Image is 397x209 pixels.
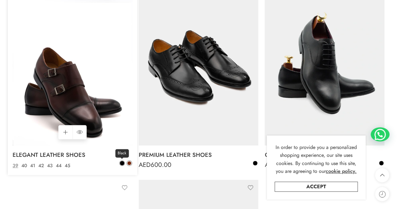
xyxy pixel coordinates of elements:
a: PREMIUM LEATHER SHOES [139,149,259,161]
a: CLASSIC SHOES [265,149,384,161]
a: Black [119,160,125,166]
a: Black [378,160,384,166]
span: AED [13,160,24,169]
a: 40 [20,162,29,169]
a: cookie policy. [326,167,357,175]
a: 42 [37,162,46,169]
a: 41 [29,162,37,169]
a: 45 [63,162,72,169]
a: ELEGANT LEATHER SHOES [13,149,132,161]
a: Accept [275,182,358,192]
a: 44 [54,162,63,169]
bdi: 600.00 [13,160,45,169]
bdi: 600.00 [265,160,297,169]
bdi: 600.00 [139,160,171,169]
a: Select options for “ELEGANT LEATHER SHOES” [58,125,72,139]
span: Black [115,149,129,157]
a: QUICK SHOP [72,125,87,139]
a: Black [252,160,258,166]
a: 43 [46,162,54,169]
span: In order to provide you a personalized shopping experience, our site uses cookies. By continuing ... [276,144,357,175]
span: AED [139,160,151,169]
span: AED [265,160,276,169]
a: 39 [11,162,20,169]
